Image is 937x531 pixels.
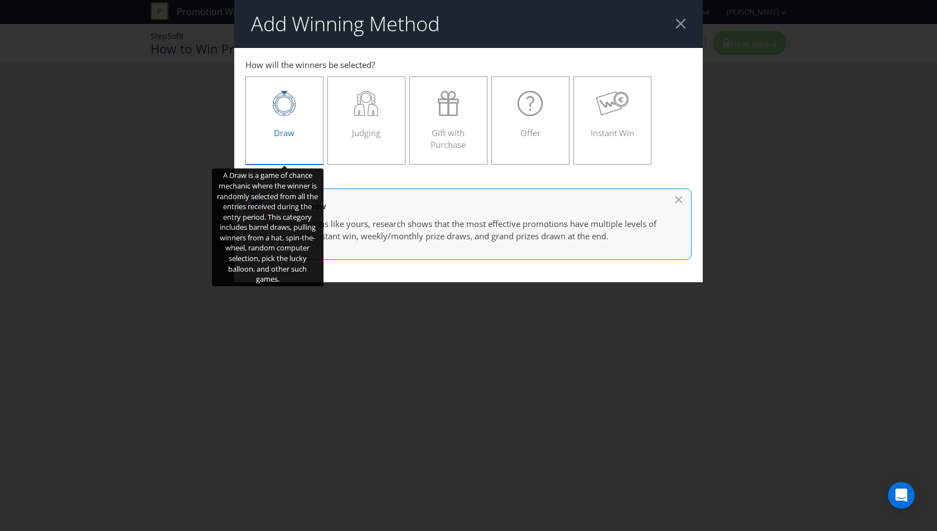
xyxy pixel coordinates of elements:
span: How will the winners be selected? [245,59,375,70]
div: A Draw is a game of chance mechanic where the winner is randomly selected from all the entries re... [212,168,323,286]
span: Gift with Purchase [431,127,466,150]
p: For promotions like yours, research shows that the most effective promotions have multiple levels... [268,218,658,242]
span: Offer [520,127,540,138]
span: Judging [352,127,380,138]
span: Draw [274,127,294,138]
h2: Add Winning Method [251,13,439,35]
div: Open Intercom Messenger [888,482,915,509]
span: Instant Win [591,127,634,138]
